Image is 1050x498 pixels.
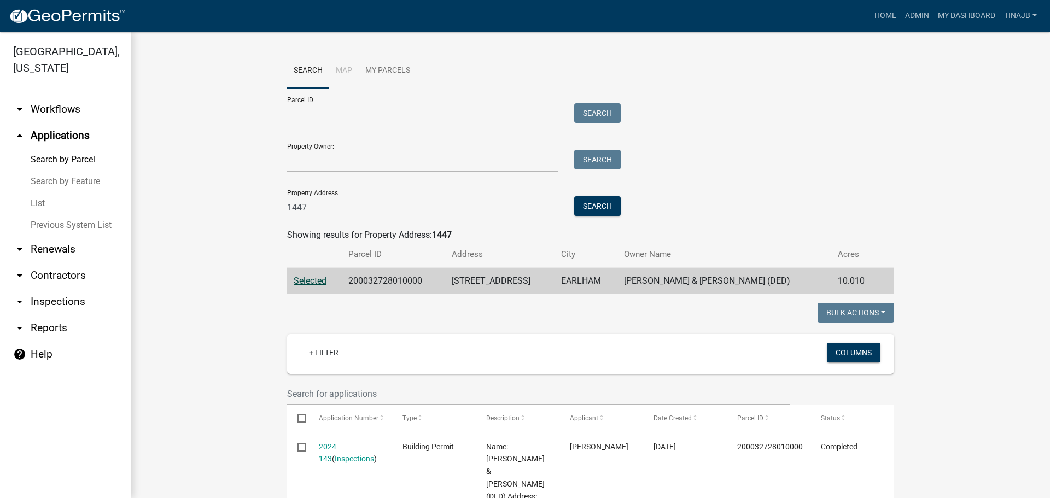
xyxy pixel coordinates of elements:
datatable-header-cell: Type [392,405,475,431]
a: 2024-143 [319,442,339,464]
span: Building Permit [402,442,454,451]
span: Date Created [654,414,692,422]
datatable-header-cell: Date Created [643,405,727,431]
a: Home [870,5,901,26]
datatable-header-cell: Application Number [308,405,392,431]
span: Completed [821,442,857,451]
a: + Filter [300,343,347,362]
a: Tinajb [1000,5,1041,26]
i: arrow_drop_up [13,129,26,142]
a: My Dashboard [934,5,1000,26]
a: Selected [294,276,326,286]
i: help [13,348,26,361]
span: Status [821,414,840,422]
td: [STREET_ADDRESS] [445,268,555,295]
input: Search for applications [287,383,790,405]
button: Bulk Actions [818,303,894,323]
i: arrow_drop_down [13,243,26,256]
i: arrow_drop_down [13,269,26,282]
td: [PERSON_NAME] & [PERSON_NAME] (DED) [617,268,831,295]
a: My Parcels [359,54,417,89]
span: Parcel ID [737,414,763,422]
span: Description [486,414,520,422]
span: Type [402,414,417,422]
i: arrow_drop_down [13,295,26,308]
div: ( ) [319,441,382,466]
td: 200032728010000 [342,268,445,295]
datatable-header-cell: Status [810,405,894,431]
th: Address [445,242,555,267]
td: 10.010 [831,268,879,295]
datatable-header-cell: Parcel ID [727,405,810,431]
a: Inspections [335,454,374,463]
datatable-header-cell: Applicant [559,405,643,431]
span: 10/09/2024 [654,442,676,451]
th: City [555,242,617,267]
button: Columns [827,343,880,362]
a: Search [287,54,329,89]
span: Applicant [570,414,598,422]
span: Benjamin Erickson [570,442,628,451]
datatable-header-cell: Select [287,405,308,431]
button: Search [574,196,621,216]
td: EARLHAM [555,268,617,295]
button: Search [574,150,621,169]
i: arrow_drop_down [13,321,26,335]
a: Admin [901,5,934,26]
strong: 1447 [432,230,452,240]
button: Search [574,103,621,123]
span: 200032728010000 [737,442,803,451]
th: Acres [831,242,879,267]
th: Owner Name [617,242,831,267]
div: Showing results for Property Address: [287,229,894,242]
span: Application Number [319,414,378,422]
datatable-header-cell: Description [476,405,559,431]
th: Parcel ID [342,242,445,267]
i: arrow_drop_down [13,103,26,116]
